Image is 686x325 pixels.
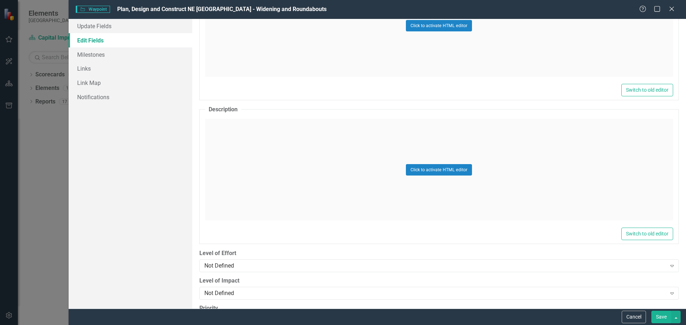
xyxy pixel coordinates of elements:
div: Not Defined [204,289,666,298]
button: Switch to old editor [621,228,673,240]
button: Click to activate HTML editor [406,164,472,176]
button: Save [651,311,671,323]
legend: Description [205,106,241,114]
label: Level of Effort [199,249,679,258]
a: Edit Fields [69,33,192,47]
button: Click to activate HTML editor [406,20,472,31]
label: Priority [199,304,679,313]
span: Waypoint [76,6,110,13]
a: Links [69,61,192,76]
div: Not Defined [204,262,666,270]
span: Plan, Design and Construct NE [GEOGRAPHIC_DATA] - Widening and Roundabouts [117,6,327,12]
a: Update Fields [69,19,192,33]
a: Link Map [69,76,192,90]
a: Milestones [69,47,192,62]
button: Switch to old editor [621,84,673,96]
button: Cancel [622,311,646,323]
label: Level of Impact [199,277,679,285]
a: Notifications [69,90,192,104]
